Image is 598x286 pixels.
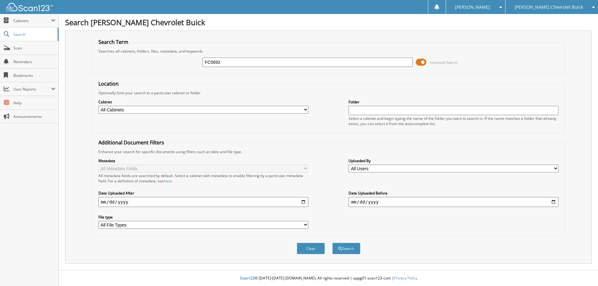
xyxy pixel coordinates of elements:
div: Searches all cabinets, folders, files, metadata, and keywords [95,49,562,54]
img: scan123-logo-white.svg [6,3,53,11]
legend: Search Term [95,39,131,45]
h1: Search [PERSON_NAME] Chevrolet Buick [65,17,592,27]
label: Date Uploaded Before [349,190,558,196]
div: © [DATE]-[DATE] [DOMAIN_NAME]. All rights reserved | appg01-scan123-com | [59,271,598,286]
span: Cabinets [13,18,51,23]
input: end [349,197,558,207]
span: User Reports [13,87,51,92]
legend: Location [95,80,122,87]
span: Announcements [13,114,55,119]
a: Privacy Policy [394,275,417,281]
label: Folder [349,99,558,105]
span: Advanced Search [430,60,458,65]
span: [PERSON_NAME] Chevrolet Buick [515,5,583,9]
label: Date Uploaded After [98,190,308,196]
legend: Additional Document Filters [95,139,167,146]
span: Search [13,32,55,37]
label: Uploaded By [349,158,558,163]
input: start [98,197,308,207]
span: [PERSON_NAME] [455,5,490,9]
label: File type [98,214,308,220]
label: Cabinet [98,99,308,105]
a: here [164,178,172,184]
span: Bookmarks [13,73,55,78]
span: Scan123 [240,275,255,281]
button: Clear [297,243,325,254]
button: Search [332,243,360,254]
span: Help [13,100,55,105]
div: Optionally limit your search to a particular cabinet or folder [95,90,562,96]
label: Metadata [98,158,308,163]
div: Select a cabinet and begin typing the name of the folder you want to search in. If the name match... [349,116,558,126]
div: Enhance your search for specific documents using filters such as date and file type. [95,149,562,154]
div: All metadata fields are searched by default. Select a cabinet with metadata to enable filtering b... [98,173,308,184]
iframe: Chat Widget [567,256,598,286]
span: Scan [13,45,55,51]
span: Reminders [13,59,55,64]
